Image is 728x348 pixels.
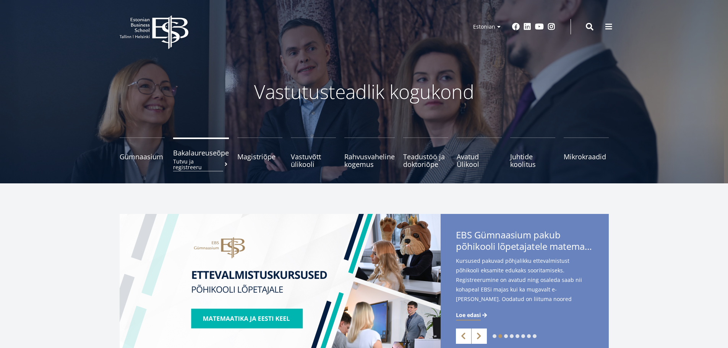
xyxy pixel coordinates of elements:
[237,153,282,160] span: Magistriõpe
[403,138,448,168] a: Teadustöö ja doktoriõpe
[456,241,593,252] span: põhikooli lõpetajatele matemaatika- ja eesti keele kursuseid
[564,138,609,168] a: Mikrokraadid
[527,334,531,338] a: 7
[498,334,502,338] a: 2
[173,149,229,157] span: Bakalaureuseõpe
[457,153,502,168] span: Avatud Ülikool
[510,334,514,338] a: 4
[512,23,520,31] a: Facebook
[237,138,282,168] a: Magistriõpe
[548,23,555,31] a: Instagram
[456,311,488,319] a: Loe edasi
[120,153,165,160] span: Gümnaasium
[521,334,525,338] a: 6
[291,153,336,168] span: Vastuvõtt ülikooli
[456,329,471,344] a: Previous
[535,23,544,31] a: Youtube
[173,159,229,170] small: Tutvu ja registreeru
[524,23,531,31] a: Linkedin
[173,138,229,168] a: BakalaureuseõpeTutvu ja registreeru
[510,153,555,168] span: Juhtide koolitus
[516,334,519,338] a: 5
[403,153,448,168] span: Teadustöö ja doktoriõpe
[120,138,165,168] a: Gümnaasium
[493,334,496,338] a: 1
[456,256,593,316] span: Kursused pakuvad põhjalikku ettevalmistust põhikooli eksamite edukaks sooritamiseks. Registreerum...
[510,138,555,168] a: Juhtide koolitus
[504,334,508,338] a: 3
[456,311,481,319] span: Loe edasi
[533,334,537,338] a: 8
[344,153,395,168] span: Rahvusvaheline kogemus
[564,153,609,160] span: Mikrokraadid
[457,138,502,168] a: Avatud Ülikool
[291,138,336,168] a: Vastuvõtt ülikooli
[472,329,487,344] a: Next
[456,229,593,254] span: EBS Gümnaasium pakub
[344,138,395,168] a: Rahvusvaheline kogemus
[162,80,567,103] p: Vastutusteadlik kogukond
